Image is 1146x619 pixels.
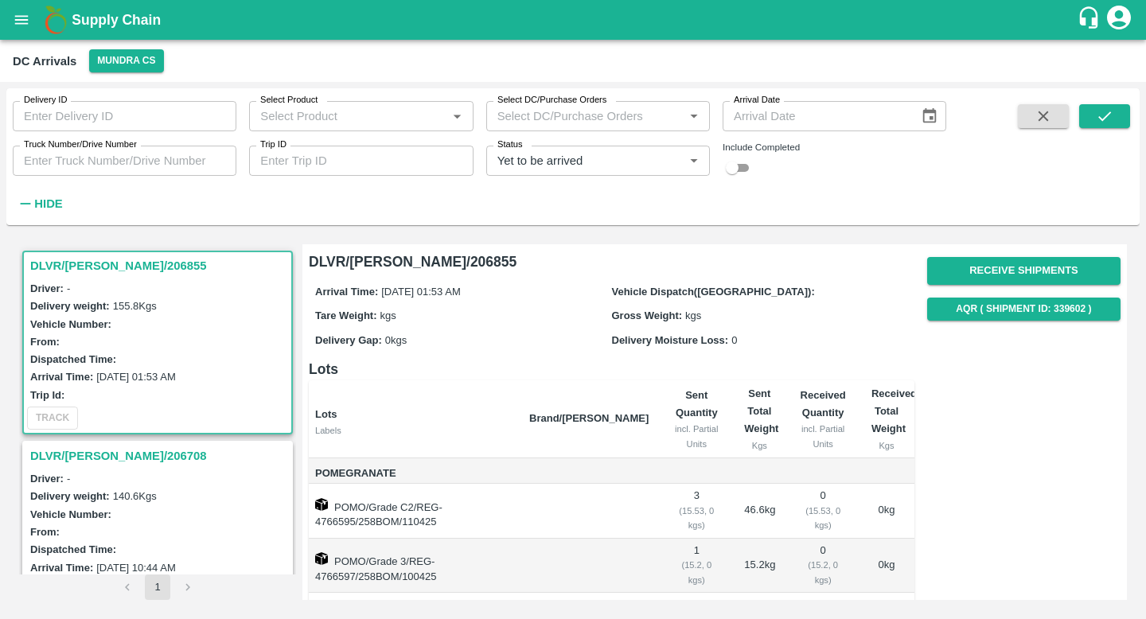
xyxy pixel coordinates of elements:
[309,358,914,380] h6: Lots
[254,106,442,127] input: Select Product
[723,101,908,131] input: Arrival Date
[30,446,290,466] h3: DLVR/[PERSON_NAME]/206708
[260,94,318,107] label: Select Product
[315,552,328,565] img: box
[113,490,157,502] label: 140.6 Kgs
[1077,6,1105,34] div: customer-support
[30,543,116,555] label: Dispatched Time:
[734,94,780,107] label: Arrival Date
[497,138,523,151] label: Status
[731,334,737,346] span: 0
[34,197,62,210] strong: Hide
[1105,3,1133,37] div: account of current user
[24,94,67,107] label: Delivery ID
[800,558,846,587] div: ( 15.2, 0 kgs)
[859,484,914,539] td: 0 kg
[309,539,516,594] td: POMO/Grade 3/REG-4766597/258BOM/100425
[871,387,917,435] b: Received Total Weight
[674,504,719,533] div: ( 15.53, 0 kgs)
[13,146,236,176] input: Enter Truck Number/Drive Number
[13,190,67,217] button: Hide
[491,106,658,127] input: Select DC/Purchase Orders
[684,150,704,171] button: Open
[661,539,731,594] td: 1
[3,2,40,38] button: open drawer
[385,334,407,346] span: 0 kgs
[914,101,945,131] button: Choose date
[787,484,859,539] td: 0
[30,336,60,348] label: From:
[315,286,378,298] label: Arrival Time:
[30,353,116,365] label: Dispatched Time:
[744,387,778,435] b: Sent Total Weight
[315,423,516,438] div: Labels
[30,300,110,312] label: Delivery weight:
[684,106,704,127] button: Open
[30,490,110,502] label: Delivery weight:
[674,422,719,451] div: incl. Partial Units
[13,101,236,131] input: Enter Delivery ID
[801,389,846,419] b: Received Quantity
[30,282,64,294] label: Driver:
[30,255,290,276] h3: DLVR/[PERSON_NAME]/206855
[612,334,729,346] label: Delivery Moisture Loss:
[30,371,93,383] label: Arrival Time:
[72,9,1077,31] a: Supply Chain
[30,389,64,401] label: Trip Id:
[731,539,787,594] td: 15.2 kg
[871,438,902,453] div: Kgs
[112,574,203,600] nav: pagination navigation
[315,408,337,420] b: Lots
[497,94,606,107] label: Select DC/Purchase Orders
[315,334,382,346] label: Delivery Gap:
[674,558,719,587] div: ( 15.2, 0 kgs)
[612,286,815,298] label: Vehicle Dispatch([GEOGRAPHIC_DATA]):
[24,138,137,151] label: Truck Number/Drive Number
[731,484,787,539] td: 46.6 kg
[30,508,111,520] label: Vehicle Number:
[40,4,72,36] img: logo
[723,140,946,154] div: Include Completed
[30,526,60,538] label: From:
[67,282,70,294] span: -
[859,539,914,594] td: 0 kg
[13,51,76,72] div: DC Arrivals
[315,465,516,483] span: Pomegranate
[145,574,170,600] button: page 1
[676,389,718,419] b: Sent Quantity
[529,412,649,424] b: Brand/[PERSON_NAME]
[30,562,93,574] label: Arrival Time:
[30,473,64,485] label: Driver:
[787,539,859,594] td: 0
[67,473,70,485] span: -
[309,251,914,273] h6: DLVR/[PERSON_NAME]/206855
[685,309,701,321] span: kgs
[96,562,175,574] label: [DATE] 10:44 AM
[661,484,731,539] td: 3
[30,318,111,330] label: Vehicle Number:
[927,257,1121,285] button: Receive Shipments
[927,298,1121,321] button: AQR ( Shipment Id: 339602 )
[446,106,467,127] button: Open
[380,309,396,321] span: kgs
[612,309,683,321] label: Gross Weight:
[381,286,460,298] span: [DATE] 01:53 AM
[89,49,163,72] button: Select DC
[96,371,175,383] label: [DATE] 01:53 AM
[260,138,286,151] label: Trip ID
[315,309,377,321] label: Tare Weight:
[800,422,846,451] div: incl. Partial Units
[113,300,157,312] label: 155.8 Kgs
[800,504,846,533] div: ( 15.53, 0 kgs)
[491,150,658,171] input: Select delivery status
[309,484,516,539] td: POMO/Grade C2/REG-4766595/258BOM/110425
[744,438,774,453] div: Kgs
[249,146,473,176] input: Enter Trip ID
[72,12,161,28] b: Supply Chain
[315,498,328,511] img: box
